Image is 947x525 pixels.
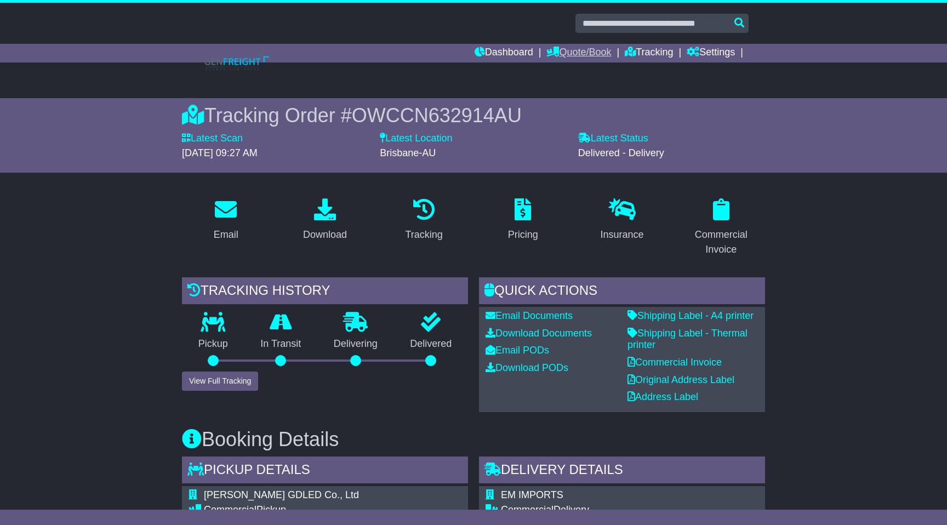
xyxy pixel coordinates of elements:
[317,338,394,350] p: Delivering
[479,277,765,307] div: Quick Actions
[501,195,545,246] a: Pricing
[627,391,698,402] a: Address Label
[303,227,347,242] div: Download
[394,338,469,350] p: Delivered
[380,133,452,145] label: Latest Location
[627,310,754,321] a: Shipping Label - A4 printer
[182,372,258,391] button: View Full Tracking
[486,362,568,373] a: Download PODs
[207,195,246,246] a: Email
[627,357,722,368] a: Commercial Invoice
[406,227,443,242] div: Tracking
[684,227,758,257] div: Commercial Invoice
[627,328,748,351] a: Shipping Label - Thermal printer
[508,227,538,242] div: Pricing
[352,104,522,127] span: OWCCN632914AU
[182,147,258,158] span: [DATE] 09:27 AM
[244,338,318,350] p: In Transit
[182,456,468,486] div: Pickup Details
[182,429,765,450] h3: Booking Details
[204,504,461,516] div: Pickup
[600,227,643,242] div: Insurance
[182,338,244,350] p: Pickup
[182,104,765,127] div: Tracking Order #
[475,44,533,62] a: Dashboard
[398,195,450,246] a: Tracking
[296,195,354,246] a: Download
[578,133,648,145] label: Latest Status
[501,489,563,500] span: EM IMPORTS
[182,133,243,145] label: Latest Scan
[625,44,673,62] a: Tracking
[486,310,573,321] a: Email Documents
[677,195,765,261] a: Commercial Invoice
[627,374,734,385] a: Original Address Label
[486,345,549,356] a: Email PODs
[479,456,765,486] div: Delivery Details
[546,44,611,62] a: Quote/Book
[380,147,436,158] span: Brisbane-AU
[593,195,651,246] a: Insurance
[687,44,735,62] a: Settings
[501,504,749,516] div: Delivery
[182,277,468,307] div: Tracking history
[204,504,256,515] span: Commercial
[204,489,359,500] span: [PERSON_NAME] GDLED Co., Ltd
[501,504,554,515] span: Commercial
[578,147,664,158] span: Delivered - Delivery
[214,227,238,242] div: Email
[486,328,592,339] a: Download Documents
